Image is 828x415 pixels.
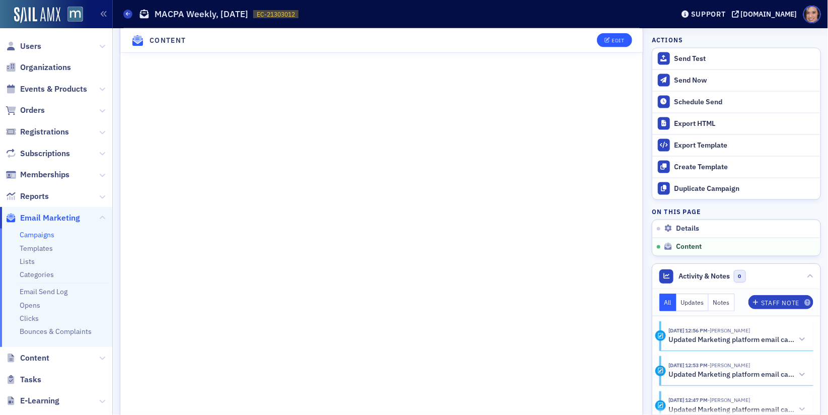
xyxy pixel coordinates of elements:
a: Subscriptions [6,148,70,159]
a: Email Send Log [20,287,67,296]
h5: Updated Marketing platform email campaign: MACPA Weekly, [DATE] [668,335,795,344]
button: Updated Marketing platform email campaign: MACPA Weekly, [DATE] [668,404,806,415]
button: Edit [597,33,632,47]
div: Create Template [674,163,815,172]
button: Notes [709,294,735,311]
div: Activity [655,330,666,341]
a: View Homepage [60,7,83,24]
span: Registrations [20,126,69,137]
button: Updated Marketing platform email campaign: MACPA Weekly, [DATE] [668,370,806,380]
span: Memberships [20,169,69,180]
a: Export Template [652,134,820,156]
div: Support [691,10,726,19]
a: Export HTML [652,113,820,134]
div: Send Now [674,76,815,85]
span: Organizations [20,62,71,73]
div: Send Test [674,54,815,63]
h1: MACPA Weekly, [DATE] [155,8,248,20]
div: Staff Note [761,300,799,306]
a: Email Marketing [6,213,80,224]
span: E-Learning [20,395,59,406]
a: Tasks [6,374,41,385]
a: Categories [20,270,54,279]
div: [DOMAIN_NAME] [741,10,797,19]
button: Staff Note [748,295,813,309]
a: Opens [20,301,40,310]
span: Events & Products [20,84,87,95]
button: Updated Marketing platform email campaign: MACPA Weekly, [DATE] [668,334,806,345]
h4: On this page [652,207,821,216]
span: Users [20,41,41,52]
a: Memberships [6,169,69,180]
span: Bill Sheridan [708,327,750,334]
span: Tasks [20,374,41,385]
span: Content [676,243,702,252]
a: E-Learning [6,395,59,406]
a: Create Template [652,156,820,178]
a: Events & Products [6,84,87,95]
img: SailAMX [14,7,60,23]
button: Send Test [652,48,820,70]
a: Clicks [20,314,39,323]
span: 0 [734,270,746,283]
a: Reports [6,191,49,202]
div: Export HTML [674,119,815,128]
span: Content [20,353,49,364]
a: Templates [20,244,53,253]
a: Users [6,41,41,52]
div: Activity [655,400,666,411]
span: Email Marketing [20,213,80,224]
button: Updates [676,294,709,311]
time: 9/11/2025 12:47 PM [668,396,708,403]
div: Schedule Send [674,98,815,107]
span: Reports [20,191,49,202]
span: EC-21303012 [257,10,295,19]
button: All [659,294,676,311]
h4: Content [149,35,186,46]
span: Bill Sheridan [708,396,750,403]
button: Duplicate Campaign [652,178,820,199]
h5: Updated Marketing platform email campaign: MACPA Weekly, [DATE] [668,405,795,414]
h5: Updated Marketing platform email campaign: MACPA Weekly, [DATE] [668,370,795,379]
div: Activity [655,366,666,376]
a: Bounces & Complaints [20,327,92,336]
h4: Actions [652,35,683,44]
a: Organizations [6,62,71,73]
time: 9/11/2025 12:53 PM [668,362,708,369]
div: Edit [612,38,624,43]
span: Orders [20,105,45,116]
div: Export Template [674,141,815,150]
span: Profile [803,6,821,23]
a: Content [6,353,49,364]
span: Activity & Notes [679,271,730,282]
span: Details [676,225,699,234]
a: Campaigns [20,230,54,239]
img: SailAMX [67,7,83,22]
a: Registrations [6,126,69,137]
a: Orders [6,105,45,116]
button: Send Now [652,70,820,91]
button: [DOMAIN_NAME] [732,11,801,18]
div: Duplicate Campaign [674,184,815,193]
button: Schedule Send [652,91,820,113]
span: Subscriptions [20,148,70,159]
time: 9/11/2025 12:56 PM [668,327,708,334]
a: Lists [20,257,35,266]
span: Bill Sheridan [708,362,750,369]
